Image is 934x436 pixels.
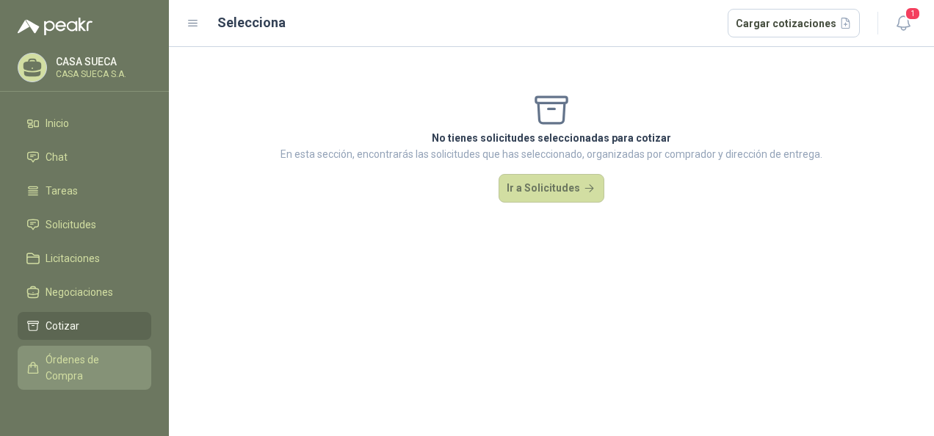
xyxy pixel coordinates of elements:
[46,284,113,300] span: Negociaciones
[18,244,151,272] a: Licitaciones
[46,352,137,384] span: Órdenes de Compra
[18,177,151,205] a: Tareas
[217,12,286,33] h2: Selecciona
[18,143,151,171] a: Chat
[890,10,916,37] button: 1
[46,149,68,165] span: Chat
[56,70,148,79] p: CASA SUECA S.A.
[905,7,921,21] span: 1
[499,174,604,203] button: Ir a Solicitudes
[46,250,100,266] span: Licitaciones
[18,18,93,35] img: Logo peakr
[728,9,861,38] button: Cargar cotizaciones
[46,318,79,334] span: Cotizar
[18,211,151,239] a: Solicitudes
[56,57,148,67] p: CASA SUECA
[18,109,151,137] a: Inicio
[46,217,96,233] span: Solicitudes
[18,346,151,390] a: Órdenes de Compra
[18,278,151,306] a: Negociaciones
[18,312,151,340] a: Cotizar
[46,183,78,199] span: Tareas
[280,130,822,146] p: No tienes solicitudes seleccionadas para cotizar
[280,146,822,162] p: En esta sección, encontrarás las solicitudes que has seleccionado, organizadas por comprador y di...
[18,396,151,424] a: Remisiones
[46,115,69,131] span: Inicio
